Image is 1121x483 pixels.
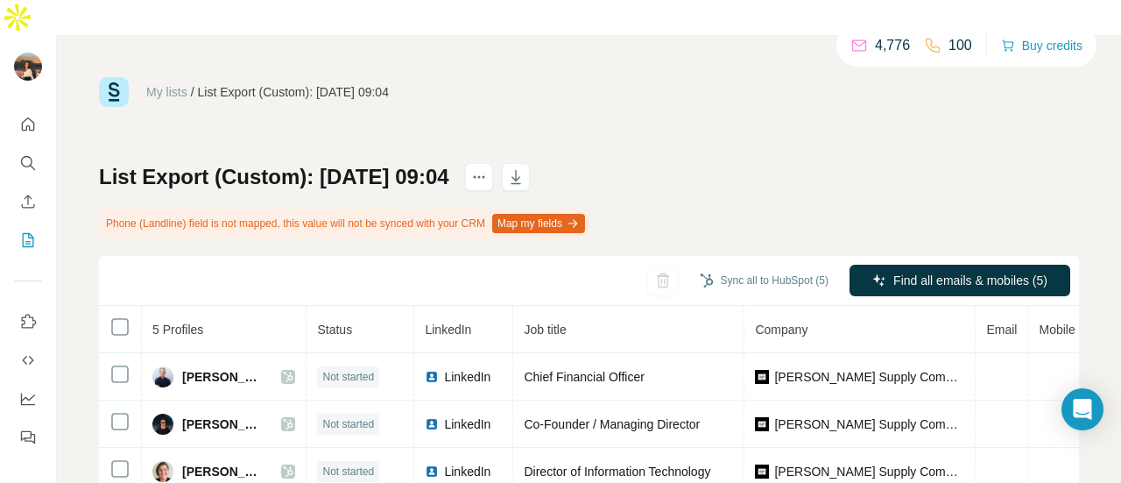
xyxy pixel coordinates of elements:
[14,147,42,179] button: Search
[492,214,585,233] button: Map my fields
[774,416,964,433] span: [PERSON_NAME] Supply Company
[14,383,42,415] button: Dashboard
[14,344,42,376] button: Use Surfe API
[875,35,910,56] p: 4,776
[99,163,449,191] h1: List Export (Custom): [DATE] 09:04
[182,463,264,480] span: [PERSON_NAME]
[182,416,264,433] span: [PERSON_NAME]
[425,323,471,337] span: LinkedIn
[774,463,964,480] span: [PERSON_NAME] Supply Company
[322,464,374,479] span: Not started
[1001,33,1082,58] button: Buy credits
[425,370,439,384] img: LinkedIn logo
[322,369,374,385] span: Not started
[948,35,972,56] p: 100
[850,265,1070,296] button: Find all emails & mobiles (5)
[524,465,710,479] span: Director of Information Technology
[755,417,769,431] img: company-logo
[14,53,42,81] img: Avatar
[524,323,566,337] span: Job title
[317,323,352,337] span: Status
[425,417,439,431] img: LinkedIn logo
[322,416,374,432] span: Not started
[191,83,194,101] li: /
[524,370,644,384] span: Chief Financial Officer
[465,163,493,191] button: actions
[99,209,589,238] div: Phone (Landline) field is not mapped, this value will not be synced with your CRM
[99,77,129,107] img: Surfe Logo
[444,416,490,433] span: LinkedIn
[14,306,42,337] button: Use Surfe on LinkedIn
[152,414,173,435] img: Avatar
[755,323,807,337] span: Company
[524,417,700,431] span: Co-Founder / Managing Director
[1039,323,1075,337] span: Mobile
[444,463,490,480] span: LinkedIn
[893,272,1047,289] span: Find all emails & mobiles (5)
[152,461,173,482] img: Avatar
[182,368,264,386] span: [PERSON_NAME]
[986,323,1017,337] span: Email
[14,422,42,453] button: Feedback
[14,224,42,256] button: My lists
[152,323,203,337] span: 5 Profiles
[444,368,490,386] span: LinkedIn
[14,186,42,217] button: Enrich CSV
[755,465,769,479] img: company-logo
[425,465,439,479] img: LinkedIn logo
[774,368,964,386] span: [PERSON_NAME] Supply Company
[755,370,769,384] img: company-logo
[198,83,389,101] div: List Export (Custom): [DATE] 09:04
[152,366,173,387] img: Avatar
[14,109,42,140] button: Quick start
[687,267,841,294] button: Sync all to HubSpot (5)
[1061,388,1103,430] div: Open Intercom Messenger
[146,85,187,99] a: My lists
